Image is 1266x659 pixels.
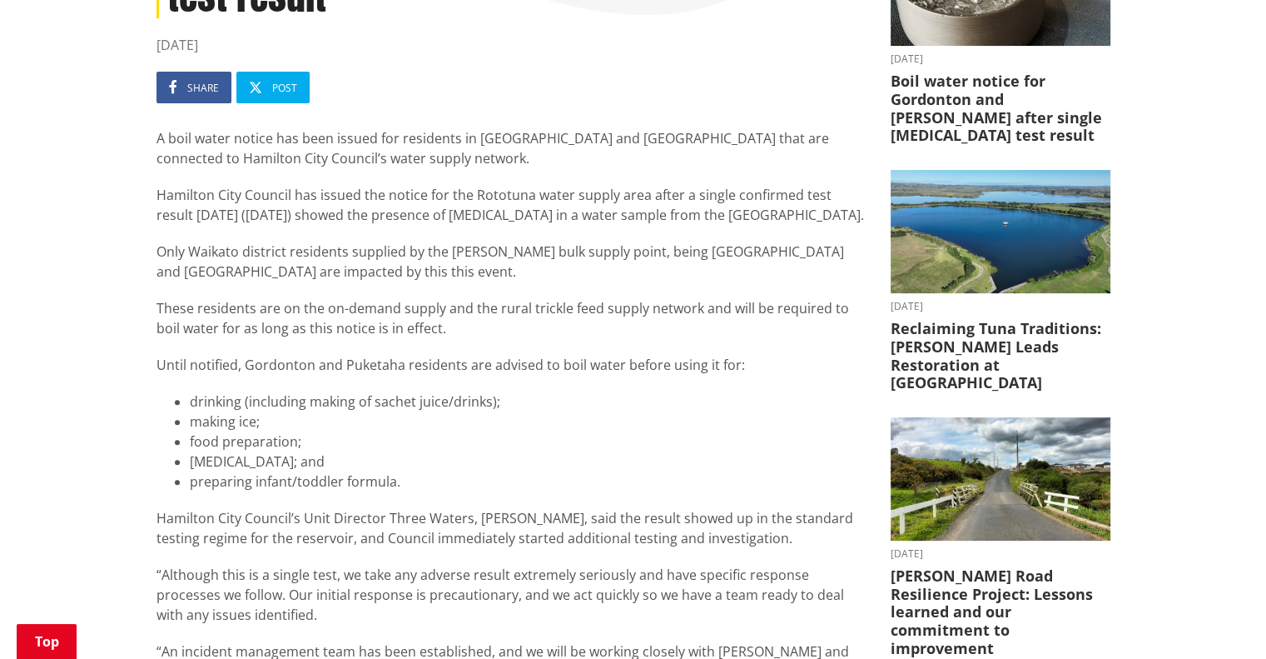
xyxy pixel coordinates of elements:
a: [DATE] [PERSON_NAME] Road Resilience Project: Lessons learned and our commitment to improvement [891,417,1110,657]
h3: Boil water notice for Gordonton and [PERSON_NAME] after single [MEDICAL_DATA] test result [891,72,1110,144]
span: Only Waikato district residents supplied by the [PERSON_NAME] bulk supply point, being [GEOGRAPHI... [156,242,844,281]
p: Hamilton City Council has issued the notice for the Rototuna water supply area after a single con... [156,185,866,225]
p: Hamilton City Council’s Unit Director Three Waters, [PERSON_NAME], said the result showed up in t... [156,508,866,548]
time: [DATE] [891,54,1110,64]
a: Post [236,72,310,103]
time: [DATE] [891,302,1110,312]
span: Share [187,81,219,95]
li: preparing infant/toddler formula. [190,472,866,492]
time: [DATE] [156,35,866,55]
li: drinking (including making of sachet juice/drinks); [190,392,866,412]
p: A boil water notice has been issued for residents in [GEOGRAPHIC_DATA] and [GEOGRAPHIC_DATA] that... [156,128,866,168]
p: Until notified, Gordonton and Puketaha residents are advised to boil water before using it for: [156,355,866,375]
h3: [PERSON_NAME] Road Resilience Project: Lessons learned and our commitment to improvement [891,567,1110,657]
h3: Reclaiming Tuna Traditions: [PERSON_NAME] Leads Restoration at [GEOGRAPHIC_DATA] [891,320,1110,392]
span: Post [272,81,297,95]
time: [DATE] [891,549,1110,559]
a: Share [156,72,231,103]
p: These residents are on the on-demand supply and the rural trickle feed supply network and will be... [156,298,866,338]
iframe: Messenger Launcher [1189,589,1249,649]
li: food preparation; [190,432,866,452]
li: [MEDICAL_DATA]; and [190,452,866,472]
a: [DATE] Reclaiming Tuna Traditions: [PERSON_NAME] Leads Restoration at [GEOGRAPHIC_DATA] [891,170,1110,392]
img: Lake Waahi (Lake Puketirini in the foreground) [891,170,1110,294]
img: PR-21222 Huia Road Relience Munro Road Bridge [891,417,1110,542]
a: Top [17,624,77,659]
li: making ice; [190,412,866,432]
p: “Although this is a single test, we take any adverse result extremely seriously and have specific... [156,565,866,625]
